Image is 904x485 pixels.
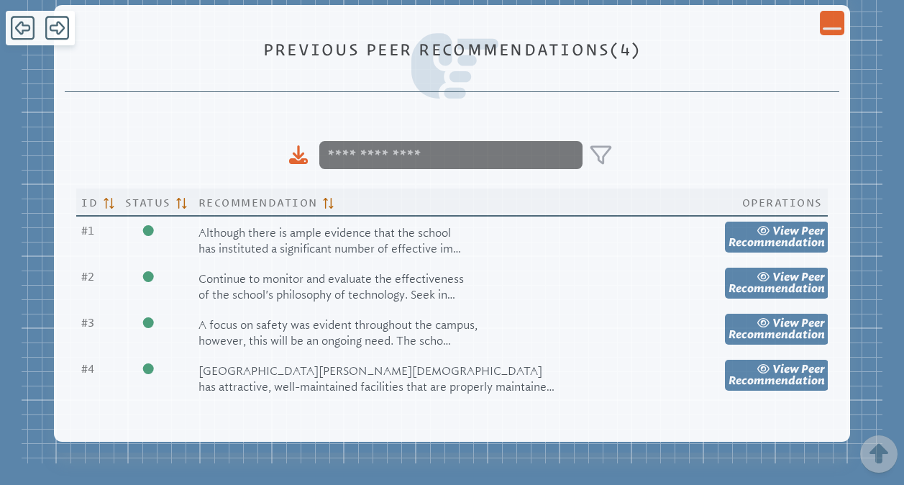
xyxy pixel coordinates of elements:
span: Peer Recommendation [729,363,825,388]
p: Continue to monitor and evaluate the effectiveness of the school's philosophy of technology. Seek... [198,271,715,304]
p: A focus on safety was evident throughout the campus, however, this will be an ongoing need. The s... [198,317,715,350]
span: view [772,271,799,284]
span: Recommendation [198,194,318,210]
span: (4) [610,40,641,59]
a: view Peer Recommendation [725,314,828,345]
span: view [772,317,799,330]
a: view Peer Recommendation [725,222,828,253]
span: Back [11,14,35,42]
span: Id [81,194,98,210]
a: view Peer Recommendation [725,360,828,391]
span: 2 [81,271,94,284]
span: Forward [45,14,69,42]
a: view Peer Recommendation [725,268,828,299]
span: view [772,363,799,376]
span: Status [125,194,171,210]
span: 3 [81,317,94,330]
span: view [772,225,799,237]
div: Download to CSV [289,145,308,165]
p: Although there is ample evidence that the school has instituted a significant number of effective... [198,225,715,258]
span: Peer Recommendation [729,225,825,250]
p: [GEOGRAPHIC_DATA][PERSON_NAME][DEMOGRAPHIC_DATA] has attractive, well-maintained facilities that ... [198,363,715,396]
span: Operations [742,194,823,210]
span: 1 [81,225,94,237]
span: Peer Recommendation [729,271,825,296]
h1: Previous Peer Recommendations [70,40,834,58]
button: Scroll Top [868,438,890,471]
span: Peer Recommendation [729,317,825,342]
span: 4 [81,363,94,376]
